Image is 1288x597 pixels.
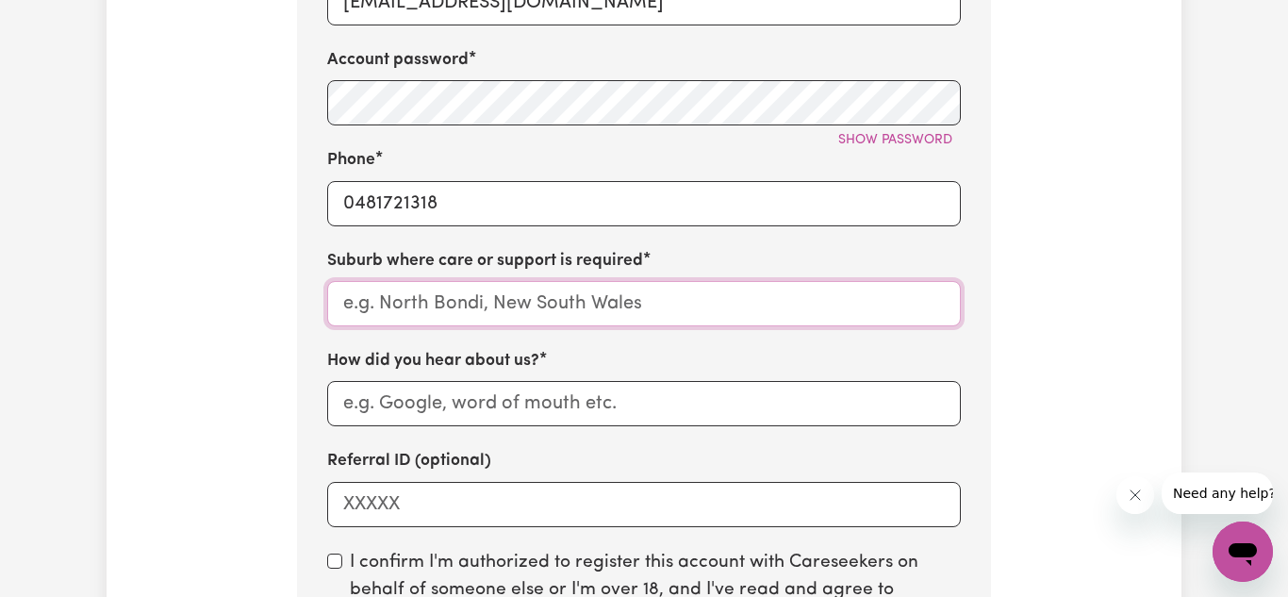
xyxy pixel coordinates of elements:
[327,148,375,173] label: Phone
[1162,473,1273,514] iframe: Message from company
[830,125,961,155] button: Show password
[1116,476,1154,514] iframe: Close message
[327,482,961,527] input: XXXXX
[327,349,539,373] label: How did you hear about us?
[838,133,952,147] span: Show password
[327,449,491,473] label: Referral ID (optional)
[327,249,643,274] label: Suburb where care or support is required
[327,281,961,326] input: e.g. North Bondi, New South Wales
[11,13,114,28] span: Need any help?
[327,181,961,226] input: e.g. 0412 345 678
[327,48,469,73] label: Account password
[327,381,961,426] input: e.g. Google, word of mouth etc.
[1213,522,1273,582] iframe: Button to launch messaging window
